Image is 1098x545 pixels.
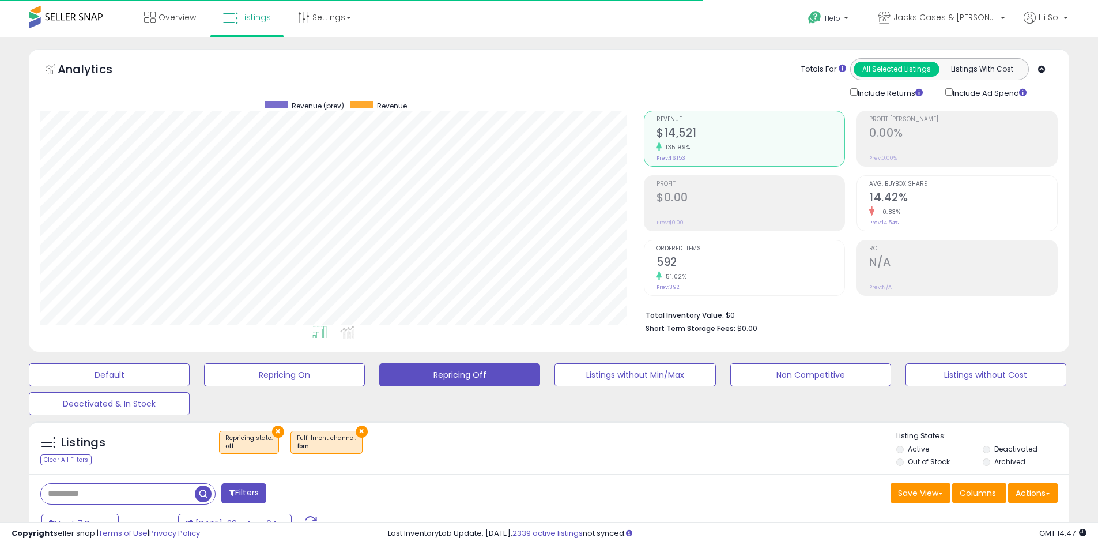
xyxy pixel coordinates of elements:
[29,392,190,415] button: Deactivated & In Stock
[908,444,929,454] label: Active
[869,191,1057,206] h2: 14.42%
[905,363,1066,386] button: Listings without Cost
[960,487,996,499] span: Columns
[1008,483,1058,503] button: Actions
[656,191,844,206] h2: $0.00
[994,457,1025,467] label: Archived
[646,310,724,320] b: Total Inventory Value:
[159,12,196,23] span: Overview
[801,64,846,75] div: Totals For
[149,528,200,539] a: Privacy Policy
[29,363,190,386] button: Default
[869,284,892,291] small: Prev: N/A
[377,101,407,111] span: Revenue
[799,2,860,37] a: Help
[994,444,1037,454] label: Deactivated
[656,219,684,226] small: Prev: $0.00
[356,426,368,438] button: ×
[808,10,822,25] i: Get Help
[842,86,937,99] div: Include Returns
[874,208,900,216] small: -0.83%
[869,219,899,226] small: Prev: 14.54%
[61,435,105,451] h5: Listings
[869,246,1057,252] span: ROI
[869,155,897,161] small: Prev: 0.00%
[297,442,356,450] div: fbm
[221,483,266,503] button: Filters
[12,528,54,539] strong: Copyright
[662,272,686,281] small: 51.02%
[869,255,1057,271] h2: N/A
[737,323,757,334] span: $0.00
[825,13,840,23] span: Help
[869,116,1057,123] span: Profit [PERSON_NAME]
[656,126,844,142] h2: $14,521
[225,434,273,451] span: Repricing state :
[869,181,1057,187] span: Avg. Buybox Share
[40,454,92,465] div: Clear All Filters
[297,434,356,451] span: Fulfillment channel :
[656,155,685,161] small: Prev: $6,153
[554,363,715,386] button: Listings without Min/Max
[656,255,844,271] h2: 592
[937,86,1045,99] div: Include Ad Spend
[891,483,950,503] button: Save View
[656,181,844,187] span: Profit
[1039,12,1060,23] span: Hi Sol
[656,284,680,291] small: Prev: 392
[241,12,271,23] span: Listings
[893,12,997,23] span: Jacks Cases & [PERSON_NAME]'s Closet
[1039,528,1086,539] span: 2025-08-13 14:47 GMT
[379,363,540,386] button: Repricing Off
[646,324,735,333] b: Short Term Storage Fees:
[939,62,1025,77] button: Listings With Cost
[272,426,284,438] button: ×
[896,431,1069,442] p: Listing States:
[854,62,939,77] button: All Selected Listings
[58,61,135,80] h5: Analytics
[656,246,844,252] span: Ordered Items
[225,442,273,450] div: off
[952,483,1006,503] button: Columns
[512,528,583,539] a: 2339 active listings
[908,457,950,467] label: Out of Stock
[656,116,844,123] span: Revenue
[388,528,1086,539] div: Last InventoryLab Update: [DATE], not synced.
[204,363,365,386] button: Repricing On
[646,307,1049,321] li: $0
[12,528,200,539] div: seller snap | |
[869,126,1057,142] h2: 0.00%
[1024,12,1068,37] a: Hi Sol
[662,143,691,152] small: 135.99%
[99,528,148,539] a: Terms of Use
[292,101,344,111] span: Revenue (prev)
[730,363,891,386] button: Non Competitive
